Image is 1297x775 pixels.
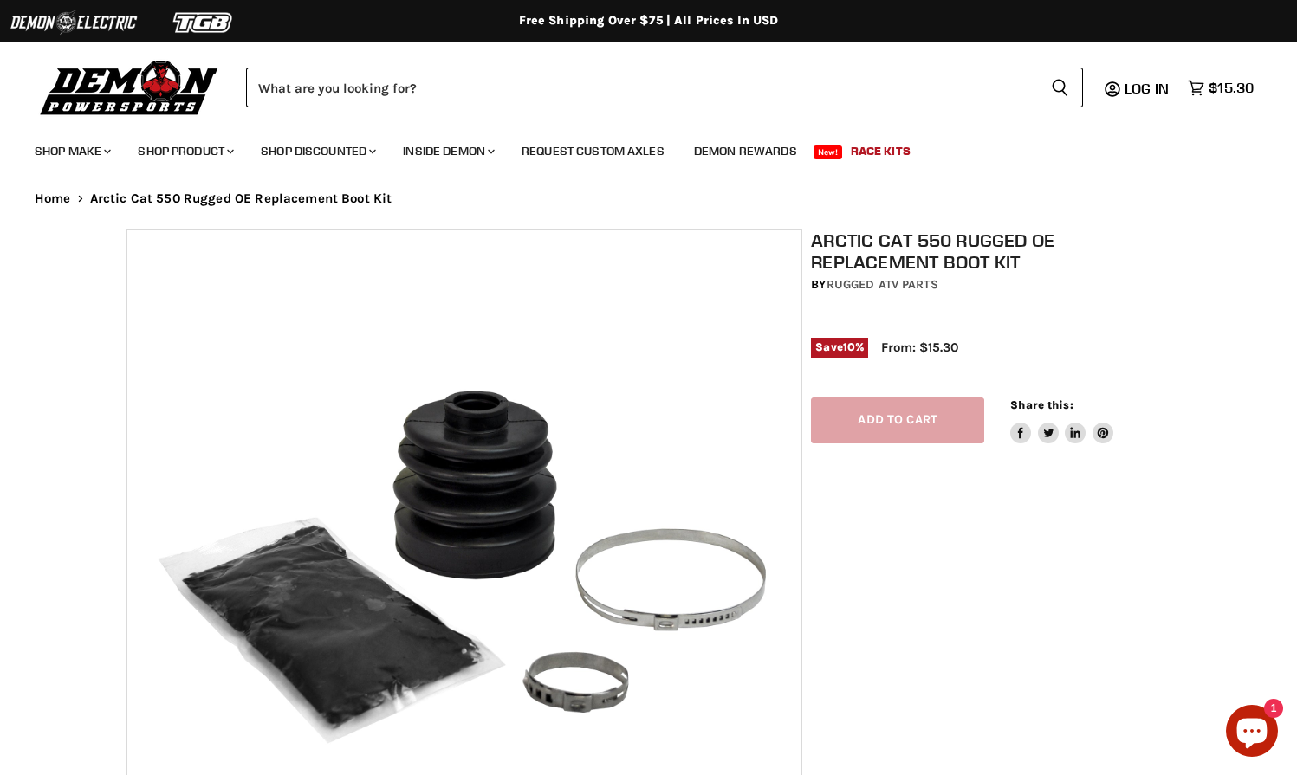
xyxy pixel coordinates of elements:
[1221,705,1283,761] inbox-online-store-chat: Shopify online store chat
[1209,80,1254,96] span: $15.30
[35,191,71,206] a: Home
[827,277,938,292] a: Rugged ATV Parts
[1179,75,1262,100] a: $15.30
[1125,80,1169,97] span: Log in
[1010,397,1113,443] aside: Share this:
[814,145,843,159] span: New!
[838,133,924,169] a: Race Kits
[35,56,224,118] img: Demon Powersports
[681,133,810,169] a: Demon Rewards
[22,133,121,169] a: Shop Make
[811,338,868,357] span: Save %
[509,133,678,169] a: Request Custom Axles
[1037,68,1083,107] button: Search
[1010,398,1073,411] span: Share this:
[22,126,1249,169] ul: Main menu
[248,133,386,169] a: Shop Discounted
[139,6,269,39] img: TGB Logo 2
[246,68,1037,107] input: Search
[811,275,1179,294] div: by
[390,133,505,169] a: Inside Demon
[9,6,139,39] img: Demon Electric Logo 2
[843,340,855,353] span: 10
[246,68,1083,107] form: Product
[811,229,1179,273] h1: Arctic Cat 550 Rugged OE Replacement Boot Kit
[1117,81,1179,96] a: Log in
[881,339,958,355] span: From: $15.30
[125,133,244,169] a: Shop Product
[90,191,392,206] span: Arctic Cat 550 Rugged OE Replacement Boot Kit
